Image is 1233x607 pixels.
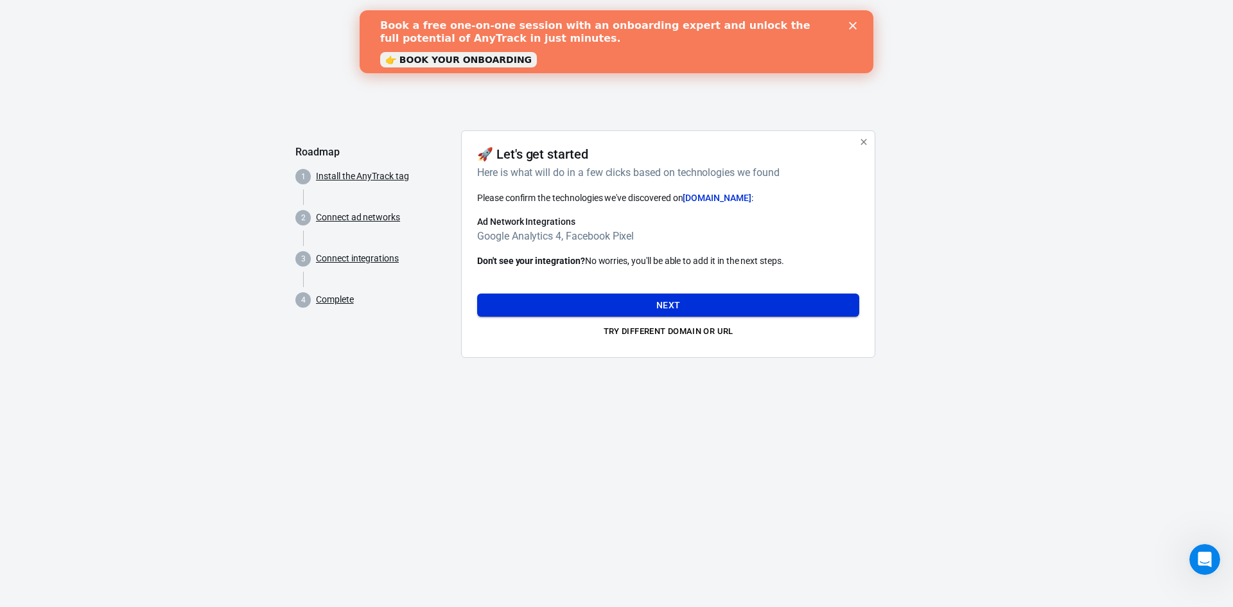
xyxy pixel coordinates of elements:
h6: Google Analytics 4, Facebook Pixel [477,228,859,244]
span: [DOMAIN_NAME] [683,193,751,203]
button: Next [477,294,859,317]
h6: Here is what will do in a few clicks based on technologies we found [477,164,854,180]
div: Close [489,12,502,19]
text: 4 [301,295,306,304]
h5: Roadmap [295,146,451,159]
text: 3 [301,254,306,263]
div: AnyTrack [295,46,938,69]
text: 1 [301,172,306,181]
a: Connect integrations [316,252,399,265]
a: Connect ad networks [316,211,400,224]
a: Complete [316,293,354,306]
text: 2 [301,213,306,222]
button: Try different domain or url [477,322,859,342]
span: Please confirm the technologies we've discovered on : [477,193,753,203]
h4: 🚀 Let's get started [477,146,588,162]
a: Install the AnyTrack tag [316,170,409,183]
h6: Ad Network Integrations [477,215,859,228]
p: No worries, you'll be able to add it in the next steps. [477,254,859,268]
iframe: Intercom live chat banner [360,10,873,73]
iframe: Intercom live chat [1189,544,1220,575]
strong: Don't see your integration? [477,256,585,266]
